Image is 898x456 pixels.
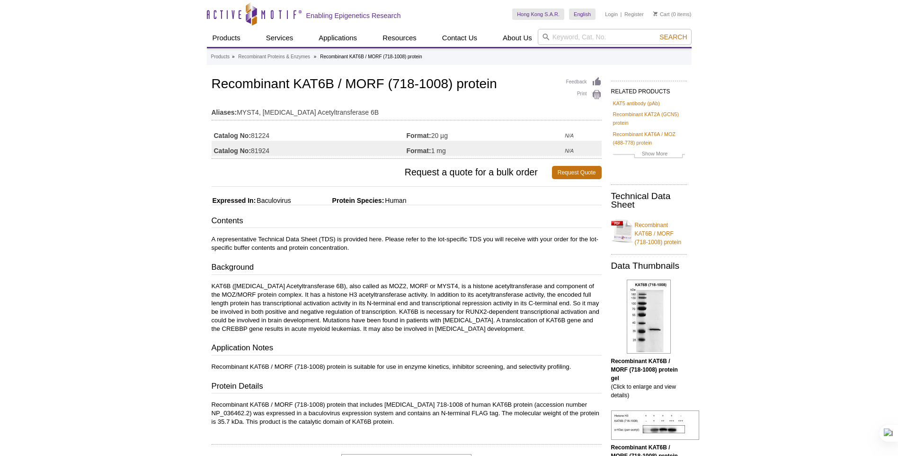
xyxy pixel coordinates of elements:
td: 20 µg [407,126,565,141]
td: N/A [565,126,601,141]
li: » [232,54,235,59]
img: Recombinant KAT6B / MORF (718-1008) protein gel [627,280,671,354]
a: About Us [497,29,538,47]
img: Your Cart [653,11,658,16]
h2: Technical Data Sheet [611,192,687,209]
strong: Aliases: [212,108,237,117]
td: MYST4, [MEDICAL_DATA] Acetyltransferase 6B [212,102,602,118]
a: Products [207,29,246,47]
a: Feedback [566,77,602,87]
strong: Format: [407,131,431,140]
a: Recombinant KAT2A (GCN5) protein [613,110,685,127]
span: Baculovirus [256,197,291,204]
strong: Format: [407,146,431,155]
a: Products [211,53,230,61]
h2: RELATED PRODUCTS [611,81,687,98]
a: Services [260,29,299,47]
h3: Protein Details [212,381,602,394]
span: Search [659,33,687,41]
h3: Application Notes [212,342,602,356]
a: Applications [313,29,363,47]
li: » [314,54,317,59]
a: KAT5 antibody (pAb) [613,99,660,108]
a: Hong Kong S.A.R. [512,9,564,20]
p: Recombinant KAT6B / MORF (718-1008) protein is suitable for use in enzyme kinetics, inhibitor scr... [212,363,602,371]
h2: Enabling Epigenetics Research [306,11,401,20]
a: Resources [377,29,422,47]
td: 81224 [212,126,407,141]
h2: Data Thumbnails [611,262,687,270]
li: | [621,9,622,20]
strong: Catalog No: [214,131,251,140]
span: Request a quote for a bulk order [212,166,552,179]
td: N/A [565,141,601,156]
button: Search [657,33,690,41]
p: (Click to enlarge and view details) [611,357,687,400]
a: Show More [613,149,685,160]
a: Request Quote [552,166,602,179]
a: Print [566,90,602,100]
h1: Recombinant KAT6B / MORF (718-1008) protein [212,77,602,93]
b: Recombinant KAT6B / MORF (718-1008) protein gel [611,358,678,382]
a: Recombinant KAT6A / MOZ (488-778) protein [613,130,685,147]
p: Recombinant KAT6B / MORF (718-1008) protein that includes [MEDICAL_DATA] 718-1008 of human KAT6B ... [212,401,602,426]
span: Expressed In: [212,197,256,204]
p: KAT6B ([MEDICAL_DATA] Acetyltransferase 6B), also called as MOZ2, MORF or MYST4, is a histone ace... [212,282,602,333]
h3: Background [212,262,602,275]
a: English [569,9,596,20]
td: 81924 [212,141,407,156]
input: Keyword, Cat. No. [538,29,692,45]
li: (0 items) [653,9,692,20]
strong: Catalog No: [214,146,251,155]
span: Protein Species: [293,197,384,204]
td: 1 mg [407,141,565,156]
a: Recombinant KAT6B / MORF (718-1008) protein [611,215,687,246]
a: Cart [653,11,670,18]
a: Register [624,11,644,18]
a: Login [605,11,618,18]
p: A representative Technical Data Sheet (TDS) is provided here. Please refer to the lot-specific TD... [212,235,602,252]
a: Recombinant Proteins & Enzymes [238,53,310,61]
h3: Contents [212,215,602,228]
li: Recombinant KAT6B / MORF (718-1008) protein [320,54,422,59]
a: Contact Us [436,29,483,47]
span: Human [384,197,406,204]
img: Recombinant KAT6B / MORF (718-1008) protein activity assay [611,410,699,440]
